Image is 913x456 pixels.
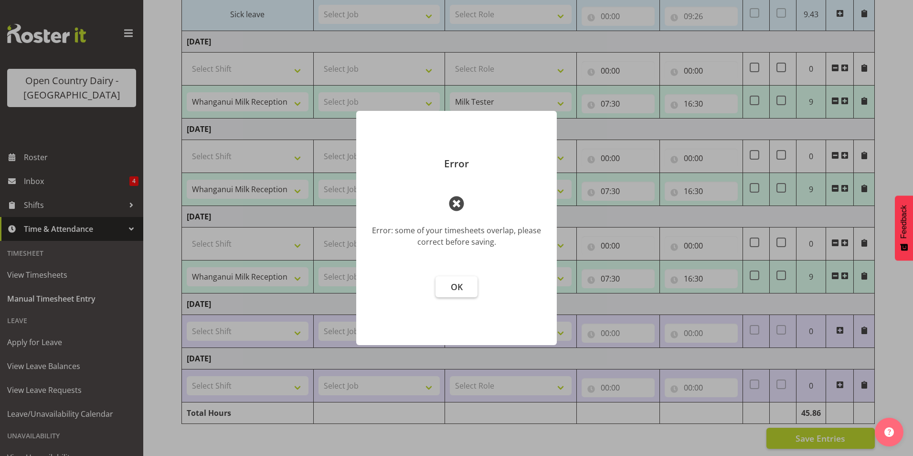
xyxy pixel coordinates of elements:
span: OK [451,281,463,293]
img: help-xxl-2.png [884,427,894,437]
span: Feedback [900,205,908,239]
button: Feedback - Show survey [895,195,913,261]
button: OK [435,276,478,297]
p: Error [366,159,547,169]
div: Error: some of your timesheets overlap, please correct before saving. [371,225,542,248]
